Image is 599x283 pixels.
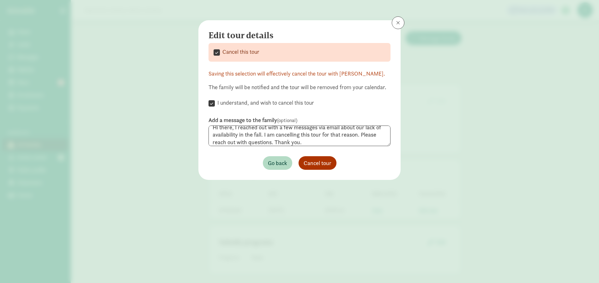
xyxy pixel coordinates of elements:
[209,30,385,40] h4: Edit tour details
[263,156,292,170] button: Go back
[304,159,331,167] span: Cancel tour
[277,117,297,124] span: (optional)
[567,253,599,283] iframe: Chat Widget
[268,159,287,167] span: Go back
[209,69,390,78] div: Saving this selection will effectively cancel the tour with [PERSON_NAME].
[209,116,390,124] label: Add a message to the family
[209,83,390,91] div: The family will be notified and the tour will be removed from your calendar.
[299,156,336,170] button: Cancel tour
[215,99,314,107] label: I understand, and wish to cancel this tour
[220,48,259,56] label: Cancel this tour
